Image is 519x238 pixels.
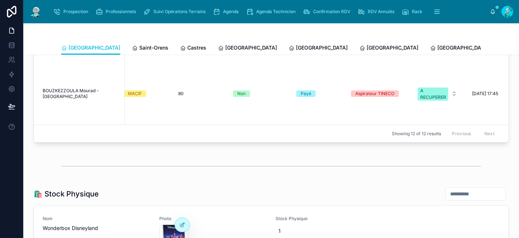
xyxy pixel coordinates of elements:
[132,41,168,56] a: Saint-Orens
[34,189,99,199] h1: 🛍️ Stock Physique
[411,83,463,104] a: Select Button
[43,216,151,222] span: Nom
[412,84,463,104] button: Select Button
[359,41,418,56] a: [GEOGRAPHIC_DATA]
[211,5,244,18] a: Agenda
[296,44,348,51] span: [GEOGRAPHIC_DATA]
[180,41,206,56] a: Castres
[301,5,355,18] a: Confirmation RDV
[392,130,441,136] span: Showing 12 of 12 results
[355,5,399,18] a: RDV Annulés
[128,90,142,97] div: MACIF
[256,9,296,15] span: Agenda Technicien
[43,88,120,100] a: BOUZKEZZOULA Mourad - [GEOGRAPHIC_DATA]
[399,5,428,18] a: Rack
[244,5,301,18] a: Agenda Technicien
[61,41,120,55] a: [GEOGRAPHIC_DATA]
[289,41,348,56] a: [GEOGRAPHIC_DATA]
[368,9,394,15] span: RDV Annulés
[223,9,239,15] span: Agenda
[124,90,169,97] a: MACIF
[437,44,489,51] span: [GEOGRAPHIC_DATA]
[225,44,277,51] span: [GEOGRAPHIC_DATA]
[187,44,206,51] span: Castres
[218,41,277,56] a: [GEOGRAPHIC_DATA]
[412,9,422,15] span: Rack
[43,225,151,232] span: Wonderbox Disneyland
[153,9,206,15] span: Suivi Opérations Terrains
[63,9,88,15] span: Prospection
[301,90,311,97] div: Payé
[93,5,141,18] a: Professionnels
[178,91,224,97] a: 80
[313,9,350,15] span: Confirmation RDV
[139,44,168,51] span: Saint-Orens
[48,4,490,20] div: scrollable content
[367,44,418,51] span: [GEOGRAPHIC_DATA]
[159,216,267,222] span: Photo
[106,9,136,15] span: Professionnels
[472,91,498,97] span: [DATE] 17:45
[178,91,184,97] span: 80
[430,41,489,56] a: [GEOGRAPHIC_DATA]
[420,87,446,101] div: A RECUPERER
[351,90,403,97] a: Aspirateur TINECO
[233,90,288,97] a: Non
[237,90,246,97] div: Non
[29,6,42,17] img: App logo
[355,90,394,97] div: Aspirateur TINECO
[51,5,93,18] a: Prospection
[278,227,381,235] span: 1
[69,44,120,51] span: [GEOGRAPHIC_DATA]
[296,90,342,97] a: Payé
[276,216,383,222] span: Stock Physique
[141,5,211,18] a: Suivi Opérations Terrains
